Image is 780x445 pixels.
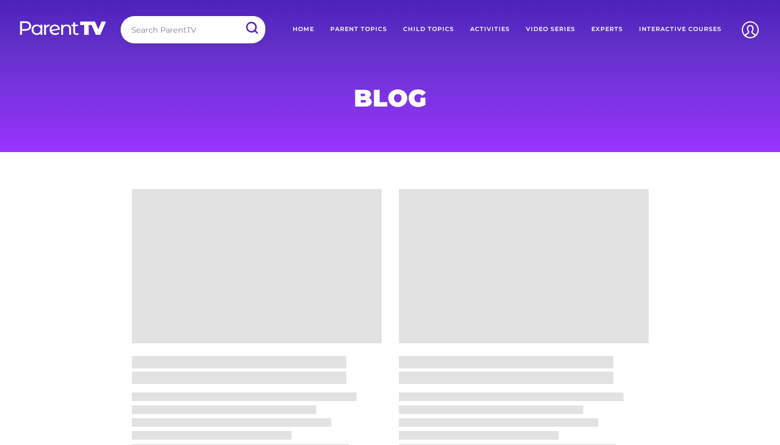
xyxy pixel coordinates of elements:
[583,16,631,43] a: Experts
[19,20,107,36] img: parenttv-logo-white.4c85aaf.svg
[631,16,730,43] a: Interactive Courses
[322,16,395,43] a: Parent Topics
[285,16,322,43] a: Home
[395,16,462,43] a: Child Topics
[237,16,265,40] input: Submit
[462,16,518,43] a: Activities
[518,16,583,43] a: Video Series
[737,16,764,43] img: Account
[132,87,649,109] h1: Blog
[121,16,265,43] input: Search ParentTV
